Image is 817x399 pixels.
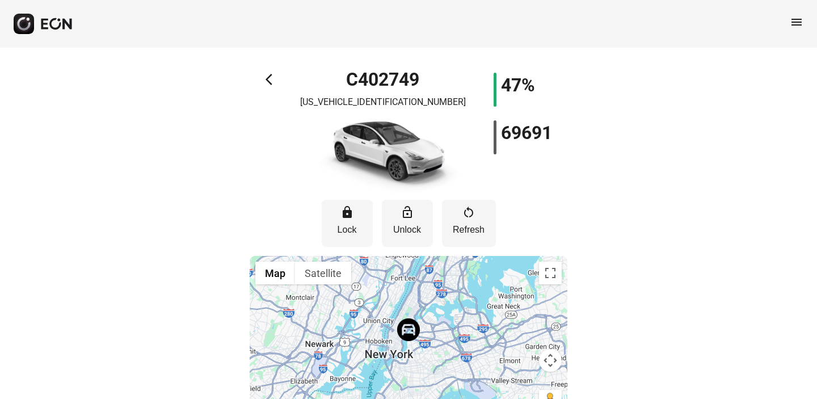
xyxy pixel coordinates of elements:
[304,114,462,193] img: car
[266,73,279,86] span: arrow_back_ios
[340,205,354,219] span: lock
[300,95,466,109] p: [US_VEHICLE_IDENTIFICATION_NUMBER]
[255,262,295,284] button: Show street map
[382,200,433,247] button: Unlock
[539,262,562,284] button: Toggle fullscreen view
[322,200,373,247] button: Lock
[401,205,414,219] span: lock_open
[295,262,351,284] button: Show satellite imagery
[388,223,427,237] p: Unlock
[790,15,803,29] span: menu
[462,205,475,219] span: restart_alt
[501,78,535,92] h1: 47%
[539,349,562,372] button: Map camera controls
[346,73,419,86] h1: C402749
[327,223,367,237] p: Lock
[501,126,552,140] h1: 69691
[442,200,496,247] button: Refresh
[448,223,490,237] p: Refresh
